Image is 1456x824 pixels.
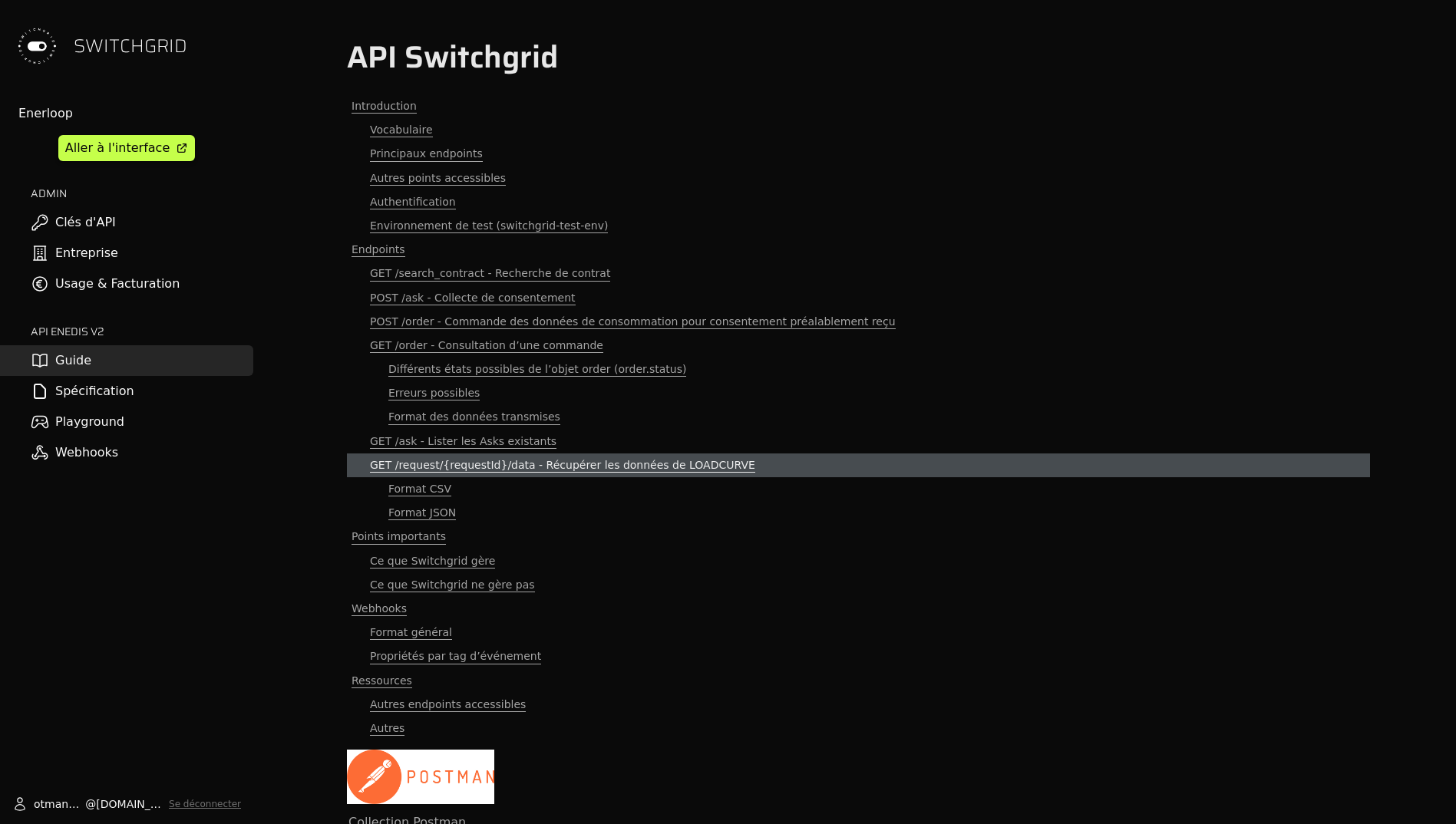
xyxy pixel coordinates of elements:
span: Autres points accessibles [370,171,506,186]
a: Propriétés par tag d’événement [347,644,1370,668]
span: Erreurs possibles [388,386,480,400]
a: Format JSON [347,501,1370,525]
span: Autres endpoints accessibles [370,697,526,712]
a: Webhooks [347,597,1370,621]
a: Ce que Switchgrid ne gère pas [347,573,1370,597]
a: Format des données transmises [347,405,1370,429]
span: Principaux endpoints [370,147,483,161]
span: @ [85,796,96,812]
a: Autres endpoints accessibles [347,693,1370,717]
a: GET /request/{requestId}/data - Récupérer les données de LOADCURVE [347,453,1370,477]
a: Format CSV [347,477,1370,501]
a: Authentification [347,190,1370,214]
span: Endpoints [352,242,405,257]
a: Vocabulaire [347,118,1370,142]
h2: ADMIN [31,186,253,201]
a: Ressources [347,669,1370,693]
span: POST /order - Commande des données de consommation pour consentement préalablement reçu [370,315,896,329]
span: Différents états possibles de l’objet order (order.status) [388,362,686,377]
a: Aller à l'interface [58,135,195,161]
span: Ressources [352,674,412,688]
a: Différents états possibles de l’objet order (order.status) [347,358,1370,381]
a: Format général [347,621,1370,644]
span: POST /ask - Collecte de consentement [370,291,576,305]
span: Format des données transmises [388,410,560,424]
div: Enerloop [18,104,253,123]
span: GET /request/{requestId}/data - Récupérer les données de LOADCURVE [370,458,755,473]
button: Se déconnecter [169,798,241,810]
a: POST /order - Commande des données de consommation pour consentement préalablement reçu [347,310,1370,334]
a: GET /search_contract - Recherche de contrat [347,262,1370,285]
span: Introduction [352,99,417,114]
a: Autres points accessibles [347,166,1370,190]
span: Webhooks [352,602,407,616]
span: Vocabulaire [370,123,433,137]
span: Format CSV [388,482,451,496]
span: Points importants [352,529,446,544]
a: Ce que Switchgrid gère [347,549,1370,573]
span: SWITCHGRID [74,34,187,58]
span: Format JSON [388,506,456,520]
span: Authentification [370,195,456,209]
a: Autres [347,717,1370,740]
a: Principaux endpoints [347,142,1370,166]
a: GET /ask - Lister les Asks existants [347,430,1370,453]
img: Switchgrid Logo [12,21,61,71]
span: GET /order - Consultation d’une commande [370,338,603,353]
span: Propriétés par tag d’événement [370,649,541,664]
a: Erreurs possibles [347,381,1370,405]
h2: API ENEDIS v2 [31,324,253,339]
a: GET /order - Consultation d’une commande [347,334,1370,358]
span: otmane.sajid [34,796,85,812]
span: Ce que Switchgrid gère [370,554,495,569]
span: GET /ask - Lister les Asks existants [370,434,556,449]
span: Environnement de test (switchgrid-test-env) [370,219,608,233]
span: GET /search_contract - Recherche de contrat [370,266,610,281]
h1: API Switchgrid [347,39,1370,76]
img: notion image [347,750,494,804]
a: Introduction [347,94,1370,118]
a: Endpoints [347,238,1370,262]
span: Format général [370,625,452,640]
span: Ce que Switchgrid ne gère pas [370,578,535,592]
span: Autres [370,721,404,736]
a: POST /ask - Collecte de consentement [347,286,1370,310]
a: Points importants [347,525,1370,549]
a: Environnement de test (switchgrid-test-env) [347,214,1370,238]
span: [DOMAIN_NAME] [96,796,163,812]
div: Aller à l'interface [65,139,170,157]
